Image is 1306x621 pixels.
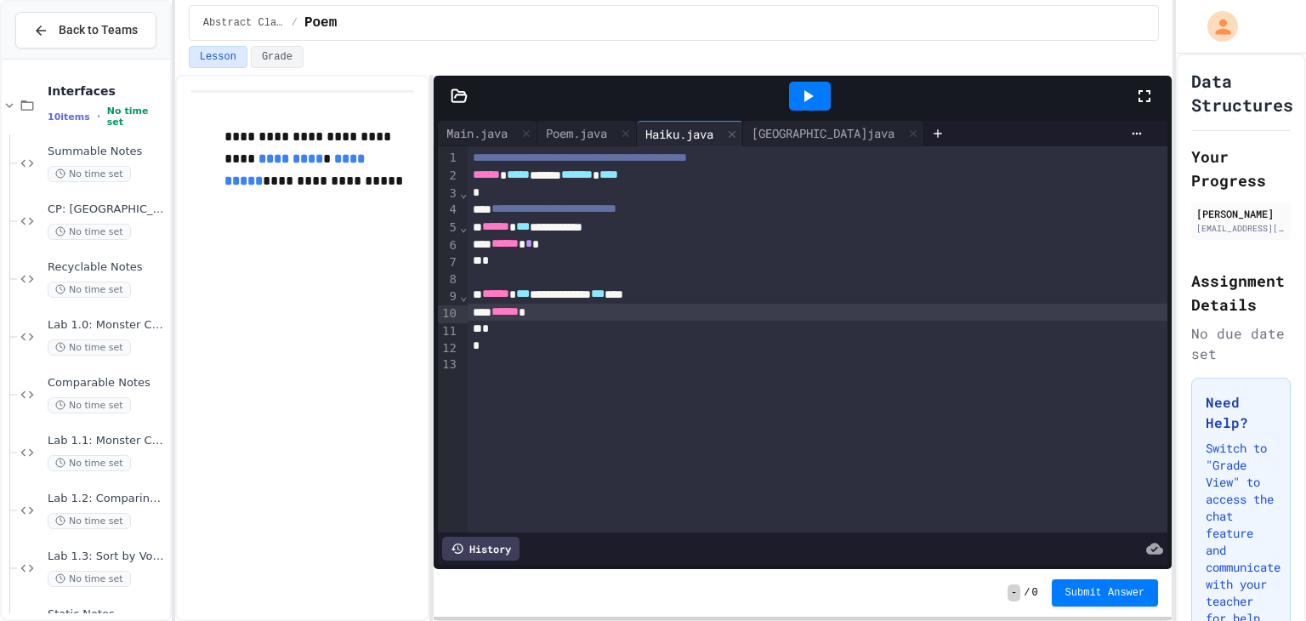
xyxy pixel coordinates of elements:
[48,145,167,159] span: Summable Notes
[292,16,298,30] span: /
[48,571,131,587] span: No time set
[59,21,138,39] span: Back to Teams
[97,110,100,123] span: •
[203,16,285,30] span: Abstract Classes
[48,202,167,217] span: CP: [GEOGRAPHIC_DATA]
[438,340,459,357] div: 12
[48,83,167,99] span: Interfaces
[15,12,156,48] button: Back to Teams
[438,271,459,288] div: 8
[438,219,459,237] div: 5
[48,492,167,506] span: Lab 1.2: Comparing Points
[48,282,131,298] span: No time set
[48,224,131,240] span: No time set
[438,124,516,142] div: Main.java
[48,166,131,182] span: No time set
[1031,586,1037,600] span: 0
[743,124,903,142] div: [GEOGRAPHIC_DATA]java
[438,254,459,271] div: 7
[1191,69,1293,117] h1: Data Structures
[438,356,459,373] div: 13
[1008,584,1020,601] span: -
[107,105,167,128] span: No time set
[459,186,468,200] span: Fold line
[1024,586,1030,600] span: /
[48,318,167,333] span: Lab 1.0: Monster Check 1
[438,237,459,255] div: 6
[438,150,459,168] div: 1
[1206,392,1276,433] h3: Need Help?
[1191,323,1291,364] div: No due date set
[48,550,167,564] span: Lab 1.3: Sort by Vowels
[1196,222,1286,235] div: [EMAIL_ADDRESS][DOMAIN_NAME]
[438,323,459,340] div: 11
[438,168,459,185] div: 2
[304,13,337,33] span: Poem
[459,220,468,234] span: Fold line
[438,121,537,146] div: Main.java
[637,125,722,143] div: Haiku.java
[637,121,743,146] div: Haiku.java
[48,434,167,448] span: Lab 1.1: Monster Check 2
[1191,145,1291,192] h2: Your Progress
[537,121,637,146] div: Poem.java
[1190,7,1242,46] div: My Account
[48,513,131,529] span: No time set
[459,289,468,303] span: Fold line
[48,111,90,122] span: 10 items
[1065,586,1145,600] span: Submit Answer
[1196,206,1286,221] div: [PERSON_NAME]
[438,185,459,202] div: 3
[189,46,247,68] button: Lesson
[438,305,459,323] div: 10
[743,121,924,146] div: [GEOGRAPHIC_DATA]java
[1052,579,1159,607] button: Submit Answer
[48,455,131,471] span: No time set
[438,202,459,219] div: 4
[48,339,131,356] span: No time set
[48,397,131,413] span: No time set
[251,46,304,68] button: Grade
[1191,269,1291,316] h2: Assignment Details
[48,376,167,390] span: Comparable Notes
[537,124,616,142] div: Poem.java
[438,288,459,306] div: 9
[48,260,167,275] span: Recyclable Notes
[442,537,520,561] div: History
